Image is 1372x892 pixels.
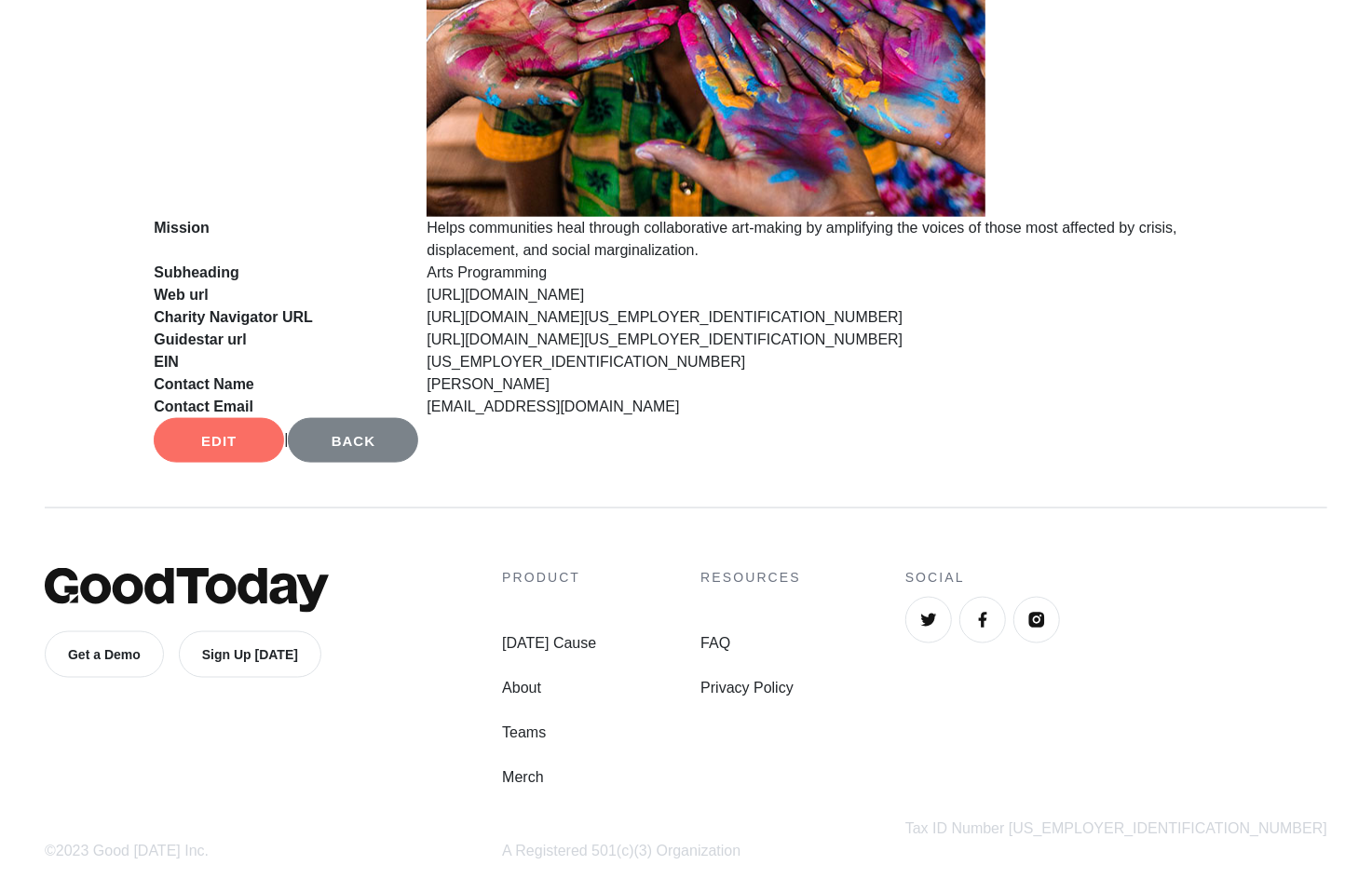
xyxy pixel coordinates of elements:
[413,262,1231,284] dd: Arts Programming
[154,418,1218,463] div: |
[413,329,1231,351] dd: [URL][DOMAIN_NAME][US_EMPLOYER_IDENTIFICATION_NUMBER]
[700,632,801,655] a: FAQ
[140,262,413,284] dt: Subheading
[140,217,413,262] dt: Mission
[973,611,992,629] img: Facebook
[959,597,1006,643] a: Facebook
[45,568,329,613] img: GoodToday
[502,568,596,588] h4: Product
[154,418,284,463] a: Edit
[179,631,321,678] a: Sign Up [DATE]
[413,351,1231,373] dd: [US_EMPLOYER_IDENTIFICATION_NUMBER]
[502,841,905,863] div: A Registered 501(c)(3) Organization
[413,217,1231,262] dd: Helps communities heal through collaborative art-making by amplifying the voices of those most af...
[413,396,1231,418] dd: [EMAIL_ADDRESS][DOMAIN_NAME]
[905,597,952,643] a: Twitter
[1013,597,1060,643] a: Instagram
[140,284,413,306] dt: Web url
[502,632,596,655] a: [DATE] Cause
[45,631,164,678] a: Get a Demo
[140,373,413,396] dt: Contact Name
[1027,611,1046,629] img: Instagram
[140,329,413,351] dt: Guidestar url
[140,351,413,373] dt: EIN
[413,284,1231,306] dd: [URL][DOMAIN_NAME]
[413,373,1231,396] dd: [PERSON_NAME]
[700,568,801,588] h4: Resources
[140,306,413,329] dt: Charity Navigator URL
[413,306,1231,329] dd: [URL][DOMAIN_NAME][US_EMPLOYER_IDENTIFICATION_NUMBER]
[288,418,418,463] a: Back
[905,818,1327,841] div: Tax ID Number [US_EMPLOYER_IDENTIFICATION_NUMBER]
[905,568,1327,588] h4: Social
[140,396,413,418] dt: Contact Email
[502,677,596,699] a: About
[502,766,596,789] a: Merch
[45,841,502,863] div: ©2023 Good [DATE] Inc.
[502,722,596,744] a: Teams
[919,611,938,629] img: Twitter
[700,677,801,699] a: Privacy Policy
